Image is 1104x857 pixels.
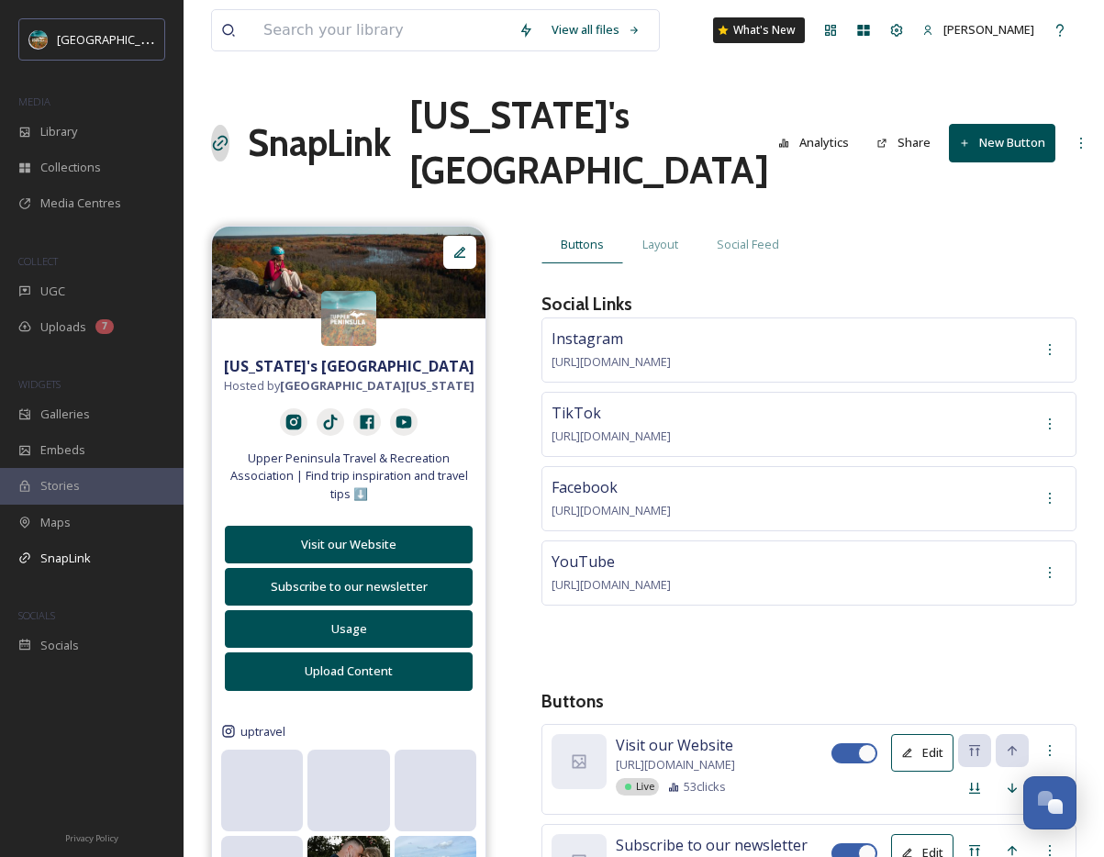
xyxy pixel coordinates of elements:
[225,526,473,563] button: Visit our Website
[95,319,114,334] div: 7
[552,328,623,349] span: Instagram
[409,88,769,198] h1: [US_STATE]'s [GEOGRAPHIC_DATA]
[224,377,474,395] span: Hosted by
[40,406,90,423] span: Galleries
[769,125,867,161] a: Analytics
[18,95,50,108] span: MEDIA
[40,477,80,495] span: Stories
[40,159,101,176] span: Collections
[29,30,48,49] img: Snapsea%20Profile.jpg
[541,688,1076,715] h3: Buttons
[321,291,376,346] img: Snapsea%20Profile.jpg
[40,514,71,531] span: Maps
[40,283,65,300] span: UGC
[616,834,808,856] span: Subscribe to our newsletter
[552,502,671,518] span: [URL][DOMAIN_NAME]
[225,610,473,648] button: Usage
[552,551,615,572] span: YouTube
[18,377,61,391] span: WIDGETS
[40,550,91,567] span: SnapLink
[542,12,650,48] a: View all files
[1023,776,1076,829] button: Open Chat
[769,125,858,161] button: Analytics
[254,10,509,50] input: Search your library
[240,723,285,740] span: uptravel
[616,756,735,774] span: [URL][DOMAIN_NAME]
[235,578,463,595] div: Subscribe to our newsletter
[552,403,601,423] span: TikTok
[552,428,671,444] span: [URL][DOMAIN_NAME]
[616,778,659,796] div: Live
[552,576,671,593] span: [URL][DOMAIN_NAME]
[40,318,86,336] span: Uploads
[717,236,779,253] span: Social Feed
[40,637,79,654] span: Socials
[18,254,58,268] span: COLLECT
[40,195,121,212] span: Media Centres
[40,123,77,140] span: Library
[552,477,618,497] span: Facebook
[616,734,733,756] span: Visit our Website
[913,12,1043,48] a: [PERSON_NAME]
[684,778,726,796] span: 53 clicks
[235,662,463,680] div: Upload Content
[867,125,940,161] button: Share
[221,450,476,503] span: Upper Peninsula Travel & Recreation Association | Find trip inspiration and travel tips ⬇️
[224,356,474,376] strong: [US_STATE]'s [GEOGRAPHIC_DATA]
[235,536,463,553] div: Visit our Website
[65,826,118,848] a: Privacy Policy
[248,116,391,171] a: SnapLink
[57,30,236,48] span: [GEOGRAPHIC_DATA][US_STATE]
[943,21,1034,38] span: [PERSON_NAME]
[949,124,1056,161] button: New Button
[212,227,485,318] img: 38dc1ca8-717e-4d95-9462-fde781f76b64.jpg
[280,377,474,394] strong: [GEOGRAPHIC_DATA][US_STATE]
[891,734,953,772] button: Edit
[642,236,678,253] span: Layout
[225,568,473,606] button: Subscribe to our newsletter
[713,17,805,43] a: What's New
[18,608,55,622] span: SOCIALS
[541,291,632,317] h3: Social Links
[40,441,85,459] span: Embeds
[552,353,671,370] span: [URL][DOMAIN_NAME]
[235,620,463,638] div: Usage
[65,832,118,844] span: Privacy Policy
[225,652,473,690] button: Upload Content
[561,236,604,253] span: Buttons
